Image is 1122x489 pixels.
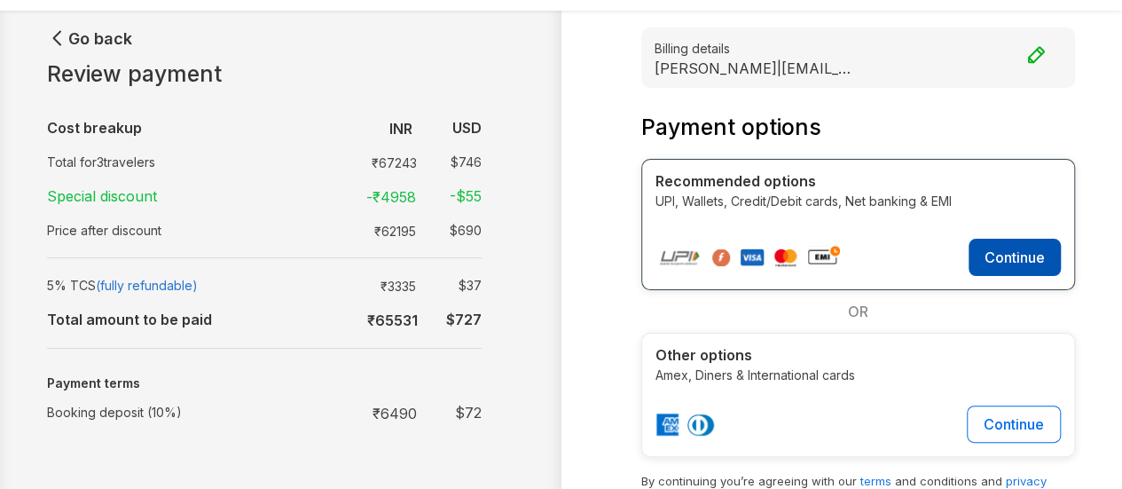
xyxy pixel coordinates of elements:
strong: -$ 55 [450,187,482,205]
strong: -₹ 4958 [366,188,416,206]
td: ₹ 3335 [358,272,423,298]
td: : [340,269,349,302]
b: INR [389,120,412,138]
p: [PERSON_NAME] | [EMAIL_ADDRESS][DOMAIN_NAME] [655,59,859,76]
button: Go back [47,28,132,49]
strong: ₹ 6490 [373,405,417,422]
td: ₹ 62195 [358,217,423,243]
button: Continue [967,406,1061,443]
b: $ 727 [446,311,482,328]
strong: $ 72 [455,404,482,422]
td: 5% TCS [47,269,340,302]
td: Total for 3 travelers [47,146,340,178]
p: Amex, Diners & International cards [655,366,1062,384]
td: : [340,302,349,337]
b: Cost breakup [47,119,142,137]
div: OR [641,290,1076,333]
td: $ 746 [424,149,482,175]
strong: Special discount [47,187,157,205]
td: : [340,178,349,214]
h1: Review payment [47,61,482,88]
b: USD [452,119,482,137]
td: $ 690 [423,217,482,243]
b: ₹ 65531 [367,312,418,329]
td: : [340,214,349,247]
td: : [340,395,349,430]
h4: Recommended options [655,173,1062,190]
h5: Payment terms [47,376,482,391]
h3: Payment options [641,114,1076,141]
td: : [340,146,349,178]
p: UPI, Wallets, Credit/Debit cards, Net banking & EMI [655,192,1062,210]
td: $ 37 [422,272,481,298]
button: Continue [969,239,1061,276]
small: Billing details [655,39,1063,58]
span: (fully refundable) [96,278,198,293]
td: Price after discount [47,214,340,247]
a: terms [860,474,891,488]
b: Total amount to be paid [47,311,212,328]
h4: Other options [655,347,1062,364]
td: ₹ 67243 [358,149,424,175]
td: : [340,110,349,146]
td: Booking deposit (10%) [47,395,340,430]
